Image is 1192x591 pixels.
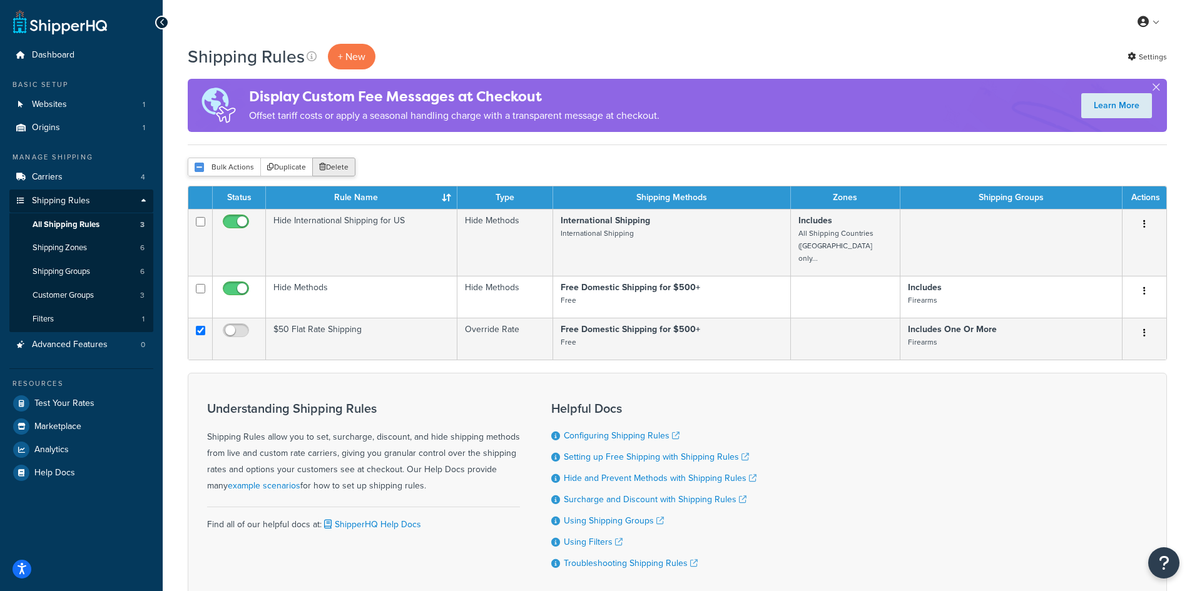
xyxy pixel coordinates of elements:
th: Shipping Groups [900,186,1123,209]
small: Free [561,295,576,306]
strong: Includes One Or More [908,323,997,336]
li: Websites [9,93,153,116]
td: Hide Methods [266,276,457,318]
span: Advanced Features [32,340,108,350]
span: Help Docs [34,468,75,478]
div: Resources [9,378,153,389]
h3: Understanding Shipping Rules [207,402,520,415]
span: 3 [140,220,145,230]
span: 0 [141,340,145,350]
td: Override Rate [457,318,553,360]
strong: Free Domestic Shipping for $500+ [561,281,700,294]
span: Customer Groups [33,290,94,301]
span: Filters [33,314,54,325]
small: All Shipping Countries ([GEOGRAPHIC_DATA] only... [798,228,874,264]
li: Origins [9,116,153,139]
a: Troubleshooting Shipping Rules [564,557,698,570]
small: International Shipping [561,228,634,239]
li: Shipping Zones [9,236,153,260]
h1: Shipping Rules [188,44,305,69]
a: ShipperHQ Home [13,9,107,34]
th: Shipping Methods [553,186,792,209]
strong: International Shipping [561,214,650,227]
small: Firearms [908,295,937,306]
li: All Shipping Rules [9,213,153,236]
div: Basic Setup [9,79,153,90]
span: 6 [140,266,145,277]
td: Hide Methods [457,276,553,318]
a: Dashboard [9,44,153,67]
th: Type [457,186,553,209]
a: Analytics [9,438,153,461]
span: 1 [143,99,145,110]
span: 3 [140,290,145,301]
a: example scenarios [228,479,300,492]
span: All Shipping Rules [33,220,99,230]
p: Offset tariff costs or apply a seasonal handling charge with a transparent message at checkout. [249,107,660,124]
a: Using Filters [564,535,623,548]
th: Zones [791,186,900,209]
a: Marketplace [9,415,153,438]
span: Marketplace [34,422,81,432]
a: Learn More [1081,93,1152,118]
li: Customer Groups [9,284,153,307]
span: 6 [140,243,145,253]
span: 1 [143,123,145,133]
a: Carriers 4 [9,166,153,189]
span: Shipping Groups [33,266,90,277]
strong: Includes [908,281,942,294]
button: Duplicate [260,158,313,176]
strong: Free Domestic Shipping for $500+ [561,323,700,336]
span: Analytics [34,445,69,455]
a: Configuring Shipping Rules [564,429,680,442]
a: Shipping Groups 6 [9,260,153,283]
li: Shipping Groups [9,260,153,283]
div: Find all of our helpful docs at: [207,507,520,533]
div: Manage Shipping [9,152,153,163]
a: Test Your Rates [9,392,153,415]
small: Free [561,336,576,348]
td: Hide International Shipping for US [266,209,457,276]
button: Delete [312,158,355,176]
h4: Display Custom Fee Messages at Checkout [249,86,660,107]
th: Status [213,186,266,209]
a: Hide and Prevent Methods with Shipping Rules [564,472,756,485]
a: Shipping Rules [9,189,153,213]
a: Using Shipping Groups [564,514,664,527]
img: duties-banner-06bc72dcb5fe05cb3f9472aba00be2ae8eb53ab6f0d8bb03d382ba314ac3c341.png [188,79,249,132]
a: Help Docs [9,462,153,484]
span: 4 [141,172,145,183]
a: Setting up Free Shipping with Shipping Rules [564,450,749,463]
a: ShipperHQ Help Docs [322,518,421,531]
a: Surcharge and Discount with Shipping Rules [564,493,746,506]
button: Bulk Actions [188,158,261,176]
a: Settings [1128,48,1167,66]
a: Customer Groups 3 [9,284,153,307]
span: 1 [142,314,145,325]
div: Shipping Rules allow you to set, surcharge, discount, and hide shipping methods from live and cus... [207,402,520,494]
span: Dashboard [32,50,74,61]
p: + New [328,44,375,69]
span: Shipping Zones [33,243,87,253]
li: Advanced Features [9,333,153,356]
a: All Shipping Rules 3 [9,213,153,236]
td: $50 Flat Rate Shipping [266,318,457,360]
span: Origins [32,123,60,133]
button: Open Resource Center [1148,547,1179,578]
span: Carriers [32,172,63,183]
td: Hide Methods [457,209,553,276]
span: Test Your Rates [34,398,94,409]
th: Actions [1123,186,1166,209]
small: Firearms [908,336,937,348]
a: Advanced Features 0 [9,333,153,356]
li: Carriers [9,166,153,189]
h3: Helpful Docs [551,402,756,415]
a: Filters 1 [9,308,153,331]
strong: Includes [798,214,832,227]
li: Filters [9,308,153,331]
